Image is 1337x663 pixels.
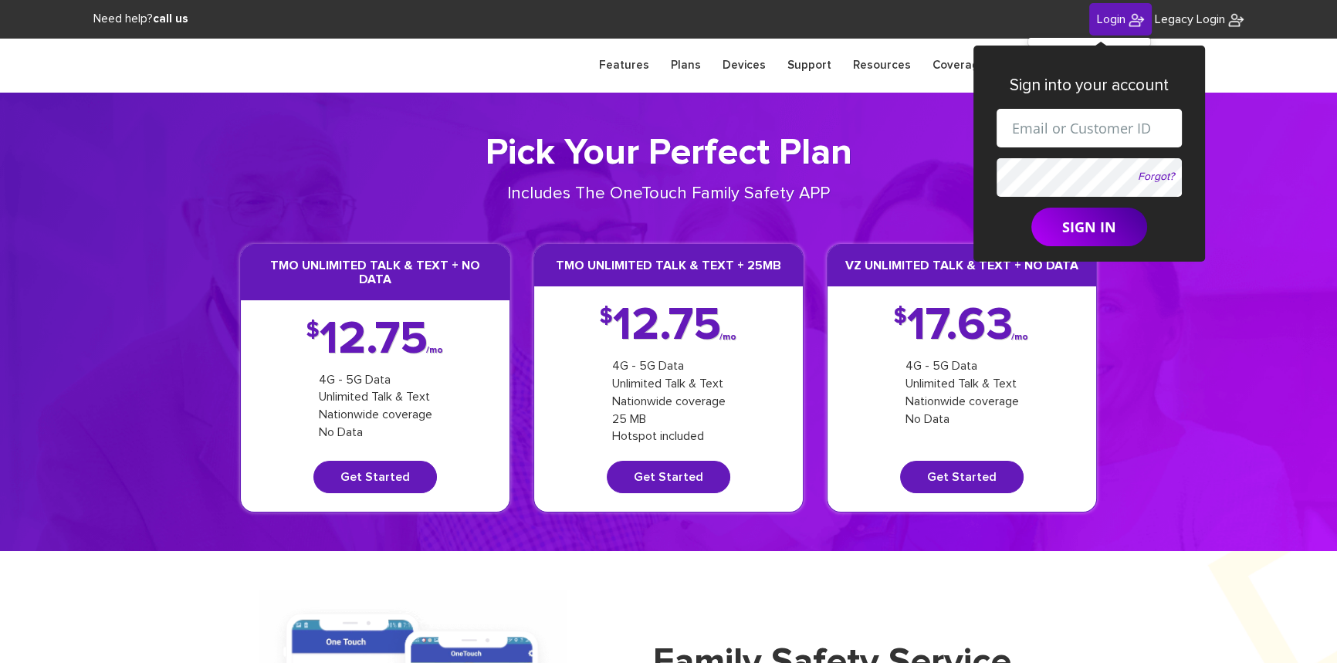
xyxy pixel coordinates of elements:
span: /mo [719,334,736,340]
div: 17.63 [894,310,1030,342]
a: Legacy Login [1155,11,1244,29]
span: $ [894,310,907,325]
input: Email or Customer ID [997,109,1182,147]
div: 4G - 5G Data [612,357,726,375]
a: Forgot? [1138,171,1174,182]
div: Unlimited Talk & Text [319,388,432,406]
div: 4G - 5G Data [905,357,1019,375]
a: Get Started [313,461,437,493]
div: Hotspot included [612,428,726,445]
h1: Pick Your Perfect Plan [240,131,1097,176]
a: Coverage [922,50,997,80]
div: 12.75 [600,310,738,342]
h3: VZ Unlimited Talk & Text + No Data [828,245,1096,286]
a: Features [588,50,660,80]
div: Unlimited Talk & Text [905,375,1019,393]
div: 12.75 [306,323,445,356]
div: 25 MB [612,411,726,428]
strong: call us [153,13,188,25]
span: $ [600,310,613,325]
p: Includes The OneTouch Family Safety APP [455,182,883,206]
span: /mo [1011,334,1028,340]
a: Devices [712,50,777,80]
a: Get Started [900,461,1024,493]
h3: TMO Unlimited Talk & Text + 25MB [534,245,803,286]
div: No Data [905,411,1019,428]
img: YereimWireless [1129,12,1144,28]
span: Legacy Login [1155,13,1225,25]
div: No Data [319,424,432,441]
a: Get Started [607,461,730,493]
a: Support [777,50,842,80]
span: /mo [426,347,443,353]
span: Login [1097,13,1125,25]
div: Nationwide coverage [319,406,432,424]
div: Nationwide coverage [612,393,726,411]
img: YereimWireless [1228,12,1244,28]
span: Need help? [93,13,188,25]
div: 4G - 5G Data [319,371,432,389]
span: $ [306,323,320,339]
a: Resources [842,50,922,80]
div: Unlimited Talk & Text [612,375,726,393]
h3: Sign into your account [997,76,1182,94]
a: Plans [660,50,712,80]
div: Nationwide coverage [905,393,1019,411]
button: SIGN IN [1031,208,1147,246]
h3: TMO Unlimited Talk & Text + No Data [241,245,509,299]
